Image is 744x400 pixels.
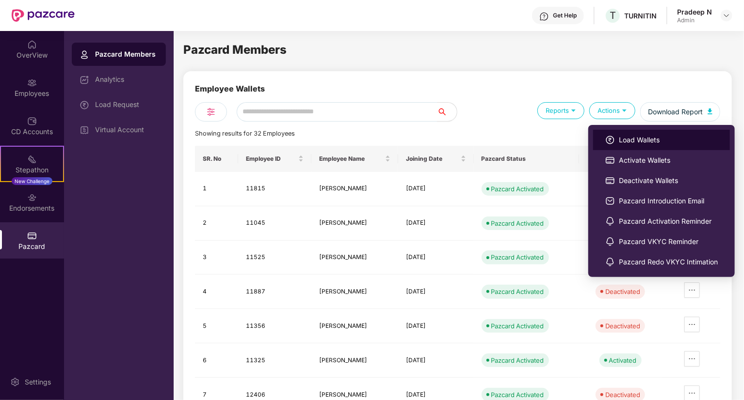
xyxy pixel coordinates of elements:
[398,206,473,241] td: [DATE]
[311,343,398,378] td: [PERSON_NAME]
[723,12,730,19] img: svg+xml;base64,PHN2ZyBpZD0iRHJvcGRvd24tMzJ4MzIiIHhtbG5zPSJodHRwOi8vd3d3LnczLm9yZy8yMDAwL3N2ZyIgd2...
[619,236,718,247] span: Pazcard VKYC Reminder
[589,102,635,119] div: Actions
[474,146,579,172] th: Pazcard Status
[620,106,629,115] img: svg+xml;base64,PHN2ZyB4bWxucz0iaHR0cDovL3d3dy53My5vcmcvMjAwMC9zdmciIHdpZHRoPSIxOSIgaGVpZ2h0PSIxOS...
[80,125,89,135] img: svg+xml;base64,PHN2ZyBpZD0iVmlydHVhbF9BY2NvdW50IiBkYXRhLW5hbWU9IlZpcnR1YWwgQWNjb3VudCIgeG1sbnM9Im...
[238,146,311,172] th: Employee ID
[491,287,544,296] div: Pazcard Activated
[195,83,265,102] div: Employee Wallets
[609,355,637,365] div: Activated
[491,218,544,228] div: Pazcard Activated
[95,126,158,134] div: Virtual Account
[605,155,615,165] img: svg+xml;base64,PHN2ZyBpZD0iUGF6Y2FyZCIgeG1sbnM9Imh0dHA6Ly93d3cudzMub3JnLzIwMDAvc3ZnIiB3aWR0aD0iMj...
[605,321,640,331] div: Deactivated
[195,241,238,275] td: 3
[311,241,398,275] td: [PERSON_NAME]
[491,184,544,194] div: Pazcard Activated
[311,172,398,206] td: [PERSON_NAME]
[491,252,544,262] div: Pazcard Activated
[80,50,89,60] img: svg+xml;base64,PHN2ZyBpZD0iUHJvZmlsZSIgeG1sbnM9Imh0dHA6Ly93d3cudzMub3JnLzIwMDAvc3ZnIiB3aWR0aD0iMj...
[684,351,700,367] button: ellipsis
[437,108,457,116] span: search
[491,355,544,365] div: Pazcard Activated
[685,355,699,363] span: ellipsis
[605,237,615,246] img: svg+xml;base64,PHN2ZyBpZD0iTm90aWZpY2F0aW9ucyIgeG1sbnM9Imh0dHA6Ly93d3cudzMub3JnLzIwMDAvc3ZnIiB3aW...
[569,106,578,115] img: svg+xml;base64,PHN2ZyB4bWxucz0iaHR0cDovL3d3dy53My5vcmcvMjAwMC9zdmciIHdpZHRoPSIxOSIgaGVpZ2h0PSIxOS...
[398,146,473,172] th: Joining Date
[183,43,287,57] span: Pazcard Members
[27,231,37,241] img: svg+xml;base64,PHN2ZyBpZD0iUGF6Y2FyZCIgeG1sbnM9Imh0dHA6Ly93d3cudzMub3JnLzIwMDAvc3ZnIiB3aWR0aD0iMj...
[1,165,63,175] div: Stepathon
[195,309,238,343] td: 5
[12,177,52,185] div: New Challenge
[579,146,662,172] th: Food Wallet
[605,390,640,400] div: Deactivated
[205,106,217,118] img: svg+xml;base64,PHN2ZyB4bWxucz0iaHR0cDovL3d3dy53My5vcmcvMjAwMC9zdmciIHdpZHRoPSIyNCIgaGVpZ2h0PSIyNC...
[605,176,615,185] img: svg+xml;base64,PHN2ZyBpZD0iUGF6Y2FyZCIgeG1sbnM9Imh0dHA6Ly93d3cudzMub3JnLzIwMDAvc3ZnIiB3aWR0aD0iMj...
[398,275,473,309] td: [DATE]
[619,257,718,267] span: Pazcard Redo VKYC Intimation
[95,76,158,83] div: Analytics
[10,377,20,387] img: svg+xml;base64,PHN2ZyBpZD0iU2V0dGluZy0yMHgyMCIgeG1sbnM9Imh0dHA6Ly93d3cudzMub3JnLzIwMDAvc3ZnIiB3aW...
[22,377,54,387] div: Settings
[27,193,37,202] img: svg+xml;base64,PHN2ZyBpZD0iRW5kb3JzZW1lbnRzIiB4bWxucz0iaHR0cDovL3d3dy53My5vcmcvMjAwMC9zdmciIHdpZH...
[195,130,295,137] span: Showing results for 32 Employees
[553,12,577,19] div: Get Help
[677,16,712,24] div: Admin
[238,206,311,241] td: 11045
[685,389,699,397] span: ellipsis
[619,135,718,145] span: Load Wallets
[437,102,457,122] button: search
[238,309,311,343] td: 11356
[311,146,398,172] th: Employee Name
[398,309,473,343] td: [DATE]
[195,343,238,378] td: 6
[406,155,458,163] span: Joining Date
[640,102,720,122] button: Download Report
[319,155,383,163] span: Employee Name
[95,101,158,108] div: Load Request
[605,257,615,267] img: svg+xml;base64,PHN2ZyBpZD0iTm90aWZpY2F0aW9ucyIgeG1sbnM9Imh0dHA6Ly93d3cudzMub3JnLzIwMDAvc3ZnIiB3aW...
[708,108,712,114] img: svg+xml;base64,PHN2ZyB4bWxucz0iaHR0cDovL3d3dy53My5vcmcvMjAwMC9zdmciIHhtbG5zOnhsaW5rPSJodHRwOi8vd3...
[605,196,615,206] img: svg+xml;base64,PHN2ZyBpZD0iRW1haWwiIHhtbG5zPSJodHRwOi8vd3d3LnczLm9yZy8yMDAwL3N2ZyIgd2lkdGg9IjIwIi...
[398,172,473,206] td: [DATE]
[685,286,699,294] span: ellipsis
[624,11,657,20] div: TURNITIN
[95,49,158,59] div: Pazcard Members
[677,7,712,16] div: Pradeep N
[195,275,238,309] td: 4
[537,102,584,119] div: Reports
[684,317,700,332] button: ellipsis
[539,12,549,21] img: svg+xml;base64,PHN2ZyBpZD0iSGVscC0zMngzMiIgeG1sbnM9Imh0dHA6Ly93d3cudzMub3JnLzIwMDAvc3ZnIiB3aWR0aD...
[398,343,473,378] td: [DATE]
[195,206,238,241] td: 2
[27,116,37,126] img: svg+xml;base64,PHN2ZyBpZD0iQ0RfQWNjb3VudHMiIGRhdGEtbmFtZT0iQ0QgQWNjb3VudHMiIHhtbG5zPSJodHRwOi8vd3...
[610,10,616,21] span: T
[491,321,544,331] div: Pazcard Activated
[195,146,238,172] th: SR. No
[619,216,718,227] span: Pazcard Activation Reminder
[605,287,640,296] div: Deactivated
[685,321,699,328] span: ellipsis
[12,9,75,22] img: New Pazcare Logo
[605,216,615,226] img: svg+xml;base64,PHN2ZyBpZD0iTm90aWZpY2F0aW9ucyIgeG1sbnM9Imh0dHA6Ly93d3cudzMub3JnLzIwMDAvc3ZnIiB3aW...
[246,155,296,163] span: Employee ID
[311,309,398,343] td: [PERSON_NAME]
[238,241,311,275] td: 11525
[238,172,311,206] td: 11815
[491,390,544,400] div: Pazcard Activated
[684,282,700,298] button: ellipsis
[311,275,398,309] td: [PERSON_NAME]
[398,241,473,275] td: [DATE]
[605,135,615,145] img: svg+xml;base64,PHN2ZyBpZD0iTG9hZF9SZXF1ZXN0IiBkYXRhLW5hbWU9IkxvYWQgUmVxdWVzdCIgeG1sbnM9Imh0dHA6Ly...
[27,154,37,164] img: svg+xml;base64,PHN2ZyB4bWxucz0iaHR0cDovL3d3dy53My5vcmcvMjAwMC9zdmciIHdpZHRoPSIyMSIgaGVpZ2h0PSIyMC...
[238,275,311,309] td: 11887
[238,343,311,378] td: 11325
[80,75,89,85] img: svg+xml;base64,PHN2ZyBpZD0iRGFzaGJvYXJkIiB4bWxucz0iaHR0cDovL3d3dy53My5vcmcvMjAwMC9zdmciIHdpZHRoPS...
[619,155,718,166] span: Activate Wallets
[619,196,718,206] span: Pazcard Introduction Email
[80,100,89,110] img: svg+xml;base64,PHN2ZyBpZD0iTG9hZF9SZXF1ZXN0IiBkYXRhLW5hbWU9IkxvYWQgUmVxdWVzdCIgeG1sbnM9Imh0dHA6Ly...
[311,206,398,241] td: [PERSON_NAME]
[27,78,37,88] img: svg+xml;base64,PHN2ZyBpZD0iRW1wbG95ZWVzIiB4bWxucz0iaHR0cDovL3d3dy53My5vcmcvMjAwMC9zdmciIHdpZHRoPS...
